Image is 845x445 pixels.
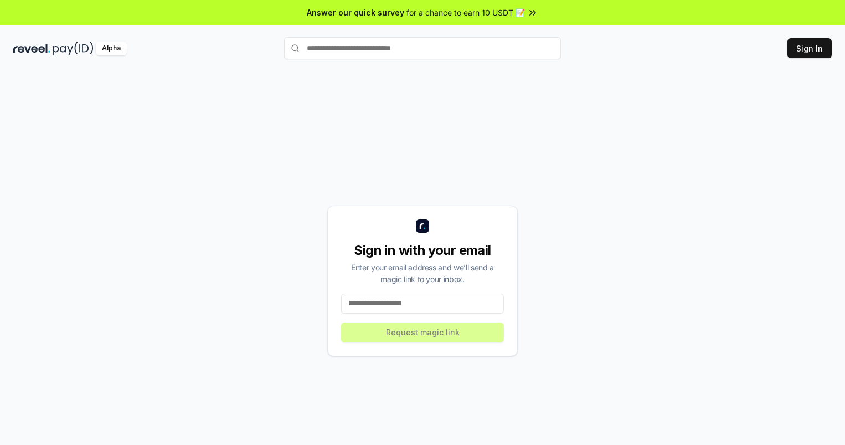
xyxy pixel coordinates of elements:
button: Sign In [787,38,832,58]
div: Sign in with your email [341,242,504,259]
span: Answer our quick survey [307,7,404,18]
span: for a chance to earn 10 USDT 📝 [406,7,525,18]
img: reveel_dark [13,42,50,55]
img: pay_id [53,42,94,55]
div: Enter your email address and we’ll send a magic link to your inbox. [341,262,504,285]
img: logo_small [416,219,429,233]
div: Alpha [96,42,127,55]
